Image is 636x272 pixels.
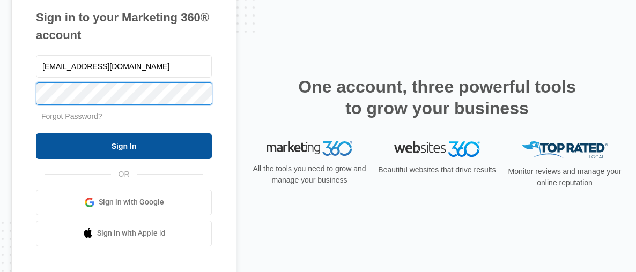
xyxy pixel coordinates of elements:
a: Forgot Password? [41,112,102,120]
span: Sign in with Google [99,197,164,208]
input: Sign In [36,133,212,159]
img: Top Rated Local [522,141,608,159]
h2: One account, three powerful tools to grow your business [295,76,579,119]
h1: Sign in to your Marketing 360® account [36,9,212,44]
span: Sign in with Apple Id [97,228,166,239]
img: Websites 360 [394,141,480,157]
input: Email [36,55,212,78]
p: Monitor reviews and manage your online reputation [505,166,625,188]
p: All the tools you need to grow and manage your business [249,163,369,186]
a: Sign in with Google [36,190,212,215]
img: Marketing 360 [267,141,352,156]
a: Sign in with Apple Id [36,221,212,246]
p: Beautiful websites that drive results [377,164,497,176]
span: OR [111,169,137,180]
